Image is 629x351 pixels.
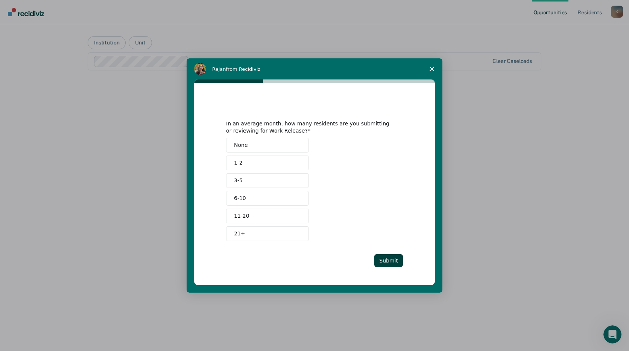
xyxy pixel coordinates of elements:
button: 11-20 [226,209,309,223]
img: Profile image for Rajan [194,63,206,75]
button: 6-10 [226,191,309,206]
span: None [234,141,248,149]
button: 1-2 [226,156,309,170]
span: from Recidiviz [226,66,261,72]
button: Submit [374,254,403,267]
span: Close survey [421,58,442,79]
span: 11-20 [234,212,249,220]
div: In an average month, how many residents are you submitting or reviewing for Work Release? [226,120,392,134]
span: 6-10 [234,194,246,202]
span: 1-2 [234,159,243,167]
span: 3-5 [234,177,243,185]
span: 21+ [234,230,245,238]
button: 3-5 [226,173,309,188]
span: Rajan [212,66,226,72]
button: None [226,138,309,153]
button: 21+ [226,226,309,241]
